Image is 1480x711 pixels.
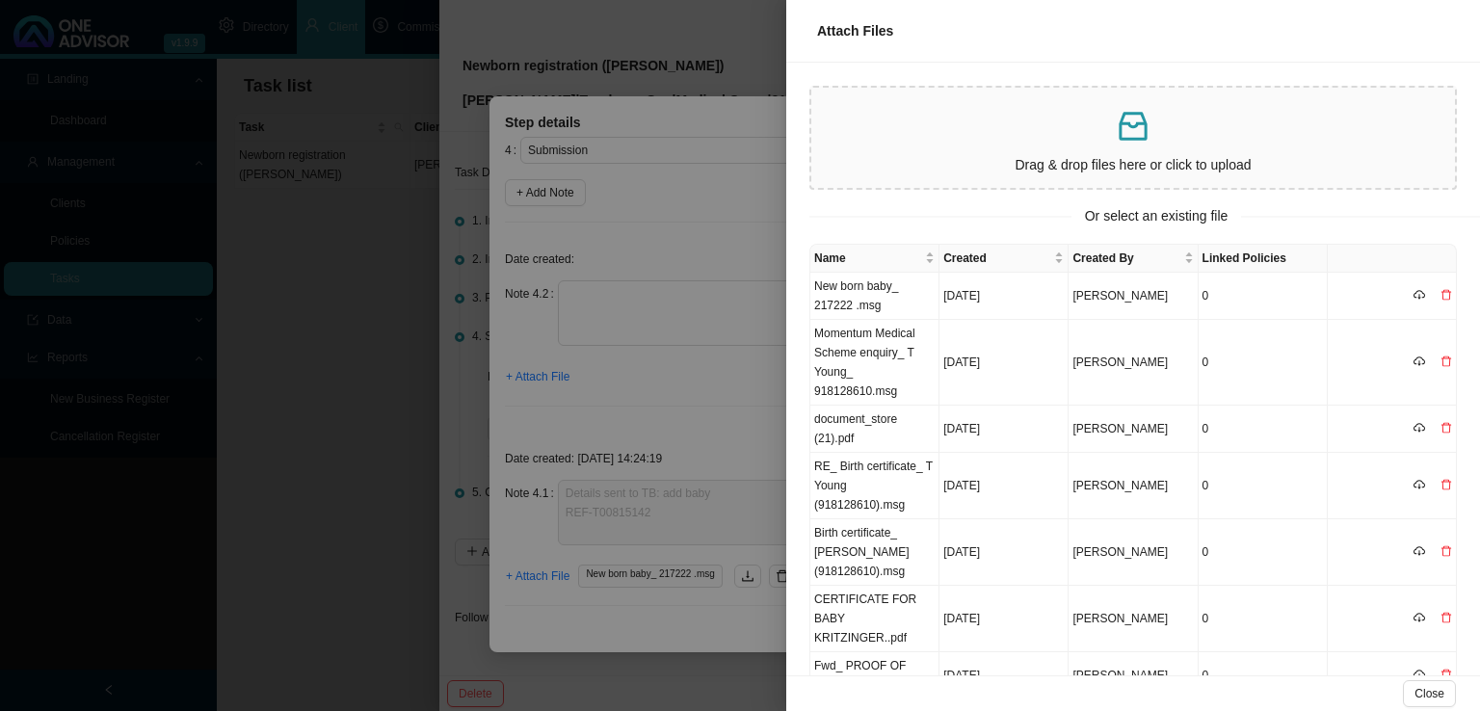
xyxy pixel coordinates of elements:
td: Fwd_ PROOF OF BIRTH _.msg [810,652,939,699]
span: delete [1440,545,1452,557]
td: [DATE] [939,406,1069,453]
span: [PERSON_NAME] [1072,479,1168,492]
th: Linked Policies [1199,245,1328,273]
span: cloud-download [1414,479,1425,490]
td: New born baby_ 217222 .msg [810,273,939,320]
td: [DATE] [939,519,1069,586]
td: 0 [1199,320,1328,406]
td: Birth certificate_ [PERSON_NAME] (918128610).msg [810,519,939,586]
td: document_store (21).pdf [810,406,939,453]
span: Created [943,249,1050,268]
td: RE_ Birth certificate_ T Young (918128610).msg [810,453,939,519]
td: 0 [1199,652,1328,699]
td: 0 [1199,519,1328,586]
span: [PERSON_NAME] [1072,545,1168,559]
th: Name [810,245,939,273]
td: [DATE] [939,586,1069,652]
span: [PERSON_NAME] [1072,612,1168,625]
button: Close [1403,680,1456,707]
span: Attach Files [817,23,893,39]
span: Name [814,249,921,268]
td: [DATE] [939,320,1069,406]
td: 0 [1199,453,1328,519]
td: [DATE] [939,453,1069,519]
span: delete [1440,479,1452,490]
td: 0 [1199,586,1328,652]
td: 0 [1199,406,1328,453]
span: delete [1440,669,1452,680]
span: [PERSON_NAME] [1072,669,1168,682]
p: Drag & drop files here or click to upload [819,154,1447,176]
span: inbox [1114,107,1152,145]
span: cloud-download [1414,669,1425,680]
td: [DATE] [939,652,1069,699]
td: 0 [1199,273,1328,320]
span: delete [1440,612,1452,623]
span: cloud-download [1414,355,1425,367]
th: Created [939,245,1069,273]
span: Or select an existing file [1071,205,1242,227]
span: Close [1414,684,1444,703]
span: [PERSON_NAME] [1072,422,1168,435]
td: CERTIFICATE FOR BABY KRITZINGER..pdf [810,586,939,652]
td: [DATE] [939,273,1069,320]
span: delete [1440,289,1452,301]
td: Momentum Medical Scheme enquiry_ T Young_ 918128610.msg [810,320,939,406]
span: cloud-download [1414,612,1425,623]
span: delete [1440,355,1452,367]
span: cloud-download [1414,422,1425,434]
th: Created By [1069,245,1198,273]
span: [PERSON_NAME] [1072,355,1168,369]
span: delete [1440,422,1452,434]
span: Created By [1072,249,1179,268]
span: [PERSON_NAME] [1072,289,1168,303]
span: cloud-download [1414,545,1425,557]
span: inboxDrag & drop files here or click to upload [811,88,1455,188]
span: cloud-download [1414,289,1425,301]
